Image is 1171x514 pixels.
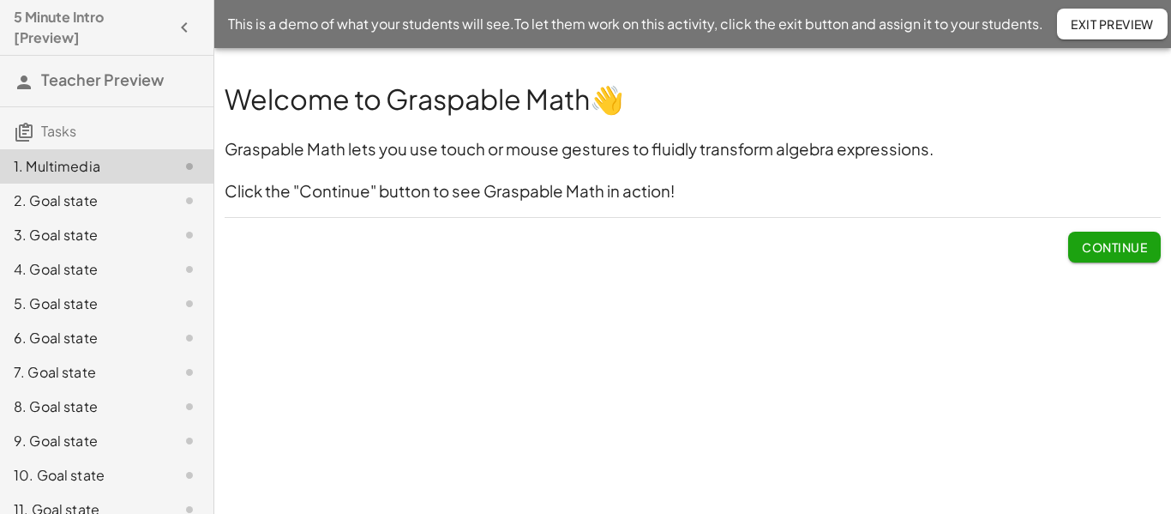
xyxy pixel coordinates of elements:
[179,396,200,417] i: Task not started.
[225,180,1161,203] h3: Click the "Continue" button to see Graspable Math in action!
[1082,239,1147,255] span: Continue
[14,7,169,48] h4: 5 Minute Intro [Preview]
[590,82,624,116] strong: 👋
[14,465,152,486] div: 10. Goal state
[14,156,152,177] div: 1. Multimedia
[14,293,152,314] div: 5. Goal state
[1071,16,1154,32] span: Exit Preview
[228,14,1043,34] span: This is a demo of what your students will see. To let them work on this activity, click the exit ...
[179,362,200,383] i: Task not started.
[14,362,152,383] div: 7. Goal state
[14,225,152,245] div: 3. Goal state
[179,225,200,245] i: Task not started.
[1068,232,1161,263] button: Continue
[225,80,1161,118] h1: Welcome to Graspable Math
[41,70,164,89] span: Teacher Preview
[179,190,200,211] i: Task not started.
[225,138,1161,161] h3: Graspable Math lets you use touch or mouse gestures to fluidly transform algebra expressions.
[14,190,152,211] div: 2. Goal state
[179,328,200,348] i: Task not started.
[14,431,152,451] div: 9. Goal state
[1057,9,1168,39] button: Exit Preview
[14,259,152,280] div: 4. Goal state
[41,122,76,140] span: Tasks
[179,465,200,486] i: Task not started.
[14,396,152,417] div: 8. Goal state
[179,431,200,451] i: Task not started.
[179,156,200,177] i: Task not started.
[14,328,152,348] div: 6. Goal state
[179,293,200,314] i: Task not started.
[179,259,200,280] i: Task not started.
